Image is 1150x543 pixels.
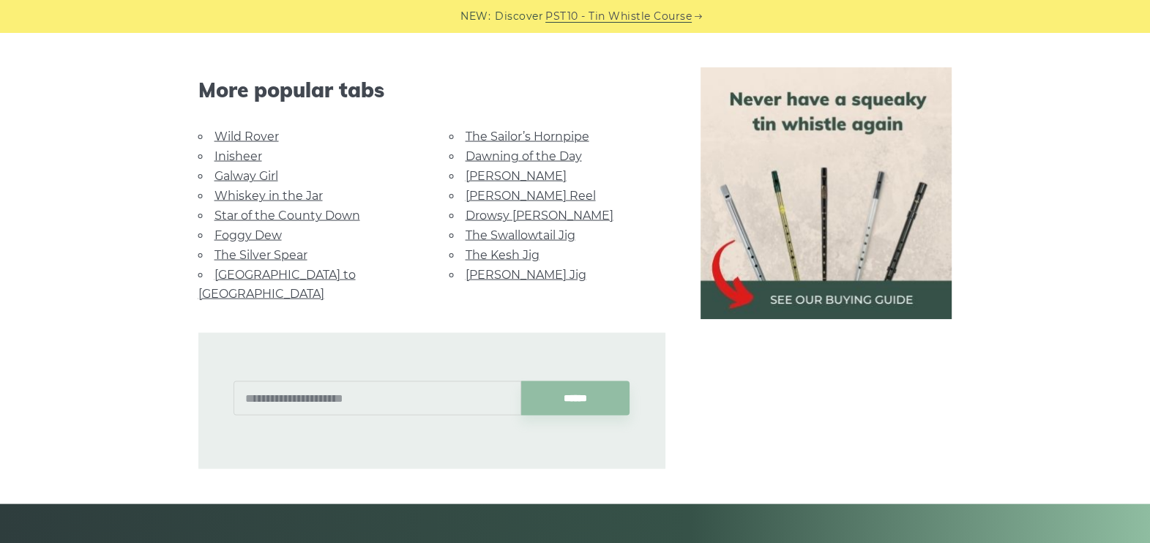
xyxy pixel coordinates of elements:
[466,268,586,282] a: [PERSON_NAME] Jig
[466,169,567,183] a: [PERSON_NAME]
[214,209,360,222] a: Star of the County Down
[214,130,279,143] a: Wild Rover
[466,209,613,222] a: Drowsy [PERSON_NAME]
[214,169,278,183] a: Galway Girl
[545,8,692,25] a: PST10 - Tin Whistle Course
[214,149,262,163] a: Inisheer
[495,8,543,25] span: Discover
[198,78,665,102] span: More popular tabs
[466,248,539,262] a: The Kesh Jig
[466,189,596,203] a: [PERSON_NAME] Reel
[466,149,582,163] a: Dawning of the Day
[701,67,952,319] img: tin whistle buying guide
[214,189,323,203] a: Whiskey in the Jar
[466,228,575,242] a: The Swallowtail Jig
[214,248,307,262] a: The Silver Spear
[460,8,490,25] span: NEW:
[214,228,282,242] a: Foggy Dew
[198,268,356,301] a: [GEOGRAPHIC_DATA] to [GEOGRAPHIC_DATA]
[466,130,589,143] a: The Sailor’s Hornpipe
